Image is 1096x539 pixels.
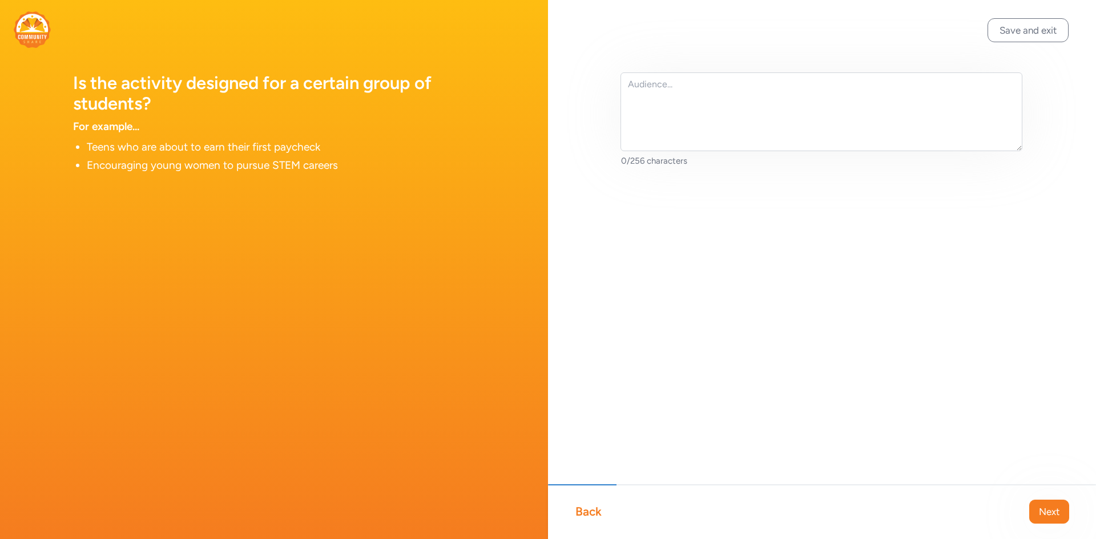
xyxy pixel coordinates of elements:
[73,73,475,114] h1: Is the activity designed for a certain group of students?
[988,18,1069,42] button: Save and exit
[14,11,51,48] img: logo
[621,155,1023,167] div: 0/256 characters
[1029,500,1069,524] button: Next
[73,119,475,135] div: For example...
[87,139,475,155] li: Teens who are about to earn their first paycheck
[1039,505,1059,518] span: Next
[87,157,475,173] li: Encouraging young women to pursue STEM careers
[575,504,602,520] div: Back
